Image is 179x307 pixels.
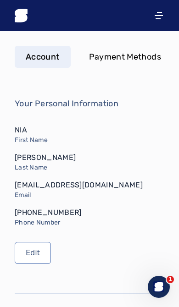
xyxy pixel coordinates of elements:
[110,146,117,153] a: Source reference 118937431:
[15,224,71,233] div: Was that helpful?
[153,281,168,296] button: Send a message…
[15,207,164,218] p: [PHONE_NUMBER]
[29,285,36,292] button: Gif picker
[153,10,164,21] button: menu
[84,45,164,54] div: How do I pay my deposit
[15,191,164,200] p: Email
[15,152,164,163] p: [PERSON_NAME]
[7,39,172,67] div: user says…
[7,67,172,218] div: Stanley says…
[148,276,170,298] iframe: Intercom live chat
[26,5,41,20] img: Profile image for Stanley
[128,146,135,153] a: Source reference 118937471:
[157,4,173,20] div: Close
[7,218,172,258] div: Stanley says…
[8,265,171,281] textarea: Message…
[14,285,22,292] button: Emoji picker
[6,4,23,21] button: go back
[15,240,91,245] div: [PERSON_NAME] • Just now
[77,39,172,60] div: How do I pay my deposit
[15,218,164,227] p: Phone Number
[167,276,174,283] span: 1
[15,97,164,110] p: Your Personal Information
[15,242,51,264] a: Edit
[15,125,164,136] p: NIA
[44,285,51,292] button: Upload attachment
[15,163,164,172] p: Last Name
[15,72,164,153] div: With Standby, you don't pay a traditional upfront security deposit. Instead, you pay a low monthl...
[45,9,104,16] h1: [PERSON_NAME]
[15,136,164,145] p: First Name
[7,218,78,238] div: Was that helpful?[PERSON_NAME] • Just now
[7,67,172,217] div: With Standby, you don't pay a traditional upfront security deposit. Instead, you pay a low monthl...
[119,146,126,153] a: Source reference 58620661:
[78,46,172,68] a: Payment Methods
[15,180,164,191] p: [EMAIL_ADDRESS][DOMAIN_NAME]
[89,50,161,63] p: Payment Methods
[139,4,157,21] button: Home
[15,46,71,68] a: Account
[26,50,60,63] p: Account
[15,158,164,212] div: If your property manager needs to draw on your Standby Deposit at move-out (for damages or unpaid...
